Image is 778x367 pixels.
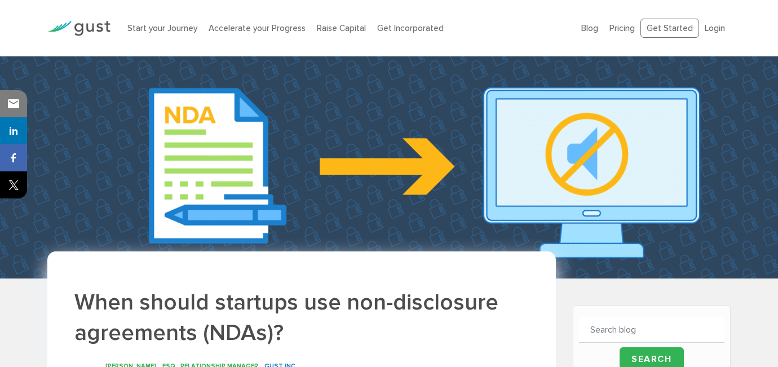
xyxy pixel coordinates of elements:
a: Accelerate your Progress [209,23,306,33]
a: Pricing [609,23,635,33]
a: Get Started [640,19,699,38]
h1: When should startups use non-disclosure agreements (NDAs)? [74,288,529,347]
a: Get Incorporated [377,23,444,33]
a: Start your Journey [127,23,197,33]
a: Login [705,23,725,33]
input: Search blog [579,317,725,343]
a: Blog [581,23,598,33]
a: Raise Capital [317,23,366,33]
img: Gust Logo [47,21,110,36]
